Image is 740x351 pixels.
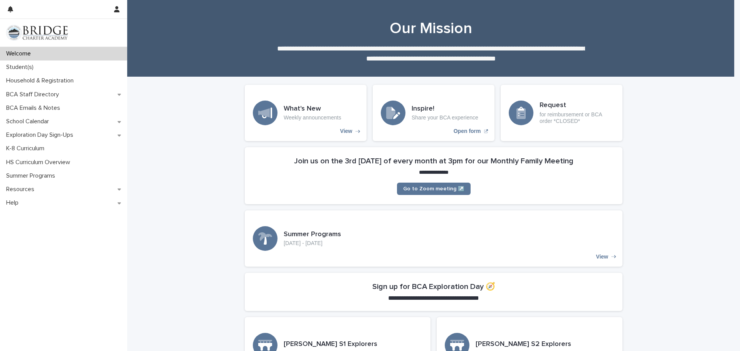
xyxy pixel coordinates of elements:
p: K-8 Curriculum [3,145,50,152]
h1: Our Mission [242,19,620,38]
p: Help [3,199,25,207]
p: Resources [3,186,40,193]
p: Summer Programs [3,172,61,180]
a: View [245,210,622,267]
p: Weekly announcements [284,114,341,121]
h3: Inspire! [412,105,478,113]
img: V1C1m3IdTEidaUdm9Hs0 [6,25,68,40]
p: for reimbursement or BCA order *CLOSED* [540,111,614,124]
p: Household & Registration [3,77,80,84]
p: BCA Staff Directory [3,91,65,98]
h3: [PERSON_NAME] S1 Explorers [284,340,377,349]
h3: [PERSON_NAME] S2 Explorers [476,340,571,349]
p: Welcome [3,50,37,57]
h3: What's New [284,105,341,113]
p: View [340,128,352,134]
h3: Request [540,101,614,110]
h2: Join us on the 3rd [DATE] of every month at 3pm for our Monthly Family Meeting [294,156,573,166]
span: Go to Zoom meeting ↗️ [403,186,464,191]
a: Open form [373,85,494,141]
p: Student(s) [3,64,40,71]
h3: Summer Programs [284,230,341,239]
p: Exploration Day Sign-Ups [3,131,79,139]
a: View [245,85,367,141]
p: BCA Emails & Notes [3,104,66,112]
a: Go to Zoom meeting ↗️ [397,183,471,195]
p: Share your BCA experience [412,114,478,121]
p: School Calendar [3,118,55,125]
p: View [596,254,608,260]
p: Open form [454,128,481,134]
p: HS Curriculum Overview [3,159,76,166]
h2: Sign up for BCA Exploration Day 🧭 [372,282,495,291]
p: [DATE] - [DATE] [284,240,341,247]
